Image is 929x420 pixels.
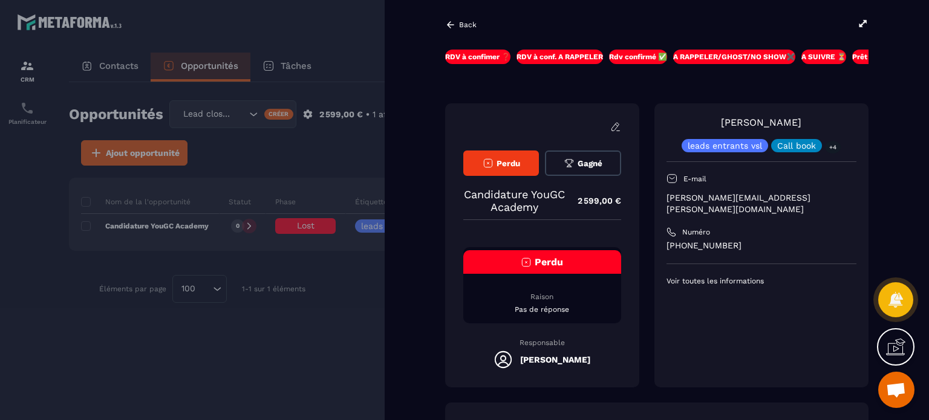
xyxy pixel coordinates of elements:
p: [PHONE_NUMBER] [667,240,856,251]
p: Call book [777,141,816,150]
span: Perdu [535,256,563,268]
p: [PERSON_NAME][EMAIL_ADDRESS][PERSON_NAME][DOMAIN_NAME] [667,192,856,215]
p: leads entrants vsl [688,141,762,150]
p: +4 [825,141,841,153]
button: Perdu [463,150,539,176]
p: 2 599,00 € [566,189,621,213]
p: Voir toutes les informations [667,276,856,286]
p: Prêt à acheter 🎰 [852,52,913,62]
p: Pas de réponse [463,305,621,314]
div: Ouvrir le chat [878,372,914,408]
p: Candidature YouGC Academy [463,188,566,213]
span: Gagné [578,159,602,168]
p: Raison [463,292,621,302]
p: Back [459,21,477,29]
h5: [PERSON_NAME] [520,355,590,364]
p: RDV à confimer ❓ [445,52,510,62]
p: RDV à conf. A RAPPELER [517,52,603,62]
a: [PERSON_NAME] [721,117,801,128]
p: A RAPPELER/GHOST/NO SHOW✖️ [673,52,795,62]
p: Numéro [682,227,710,237]
p: E-mail [683,174,706,184]
p: A SUIVRE ⏳ [801,52,846,62]
p: Rdv confirmé ✅ [609,52,667,62]
span: Perdu [497,159,520,168]
button: Gagné [545,150,621,176]
p: Responsable [463,338,621,347]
